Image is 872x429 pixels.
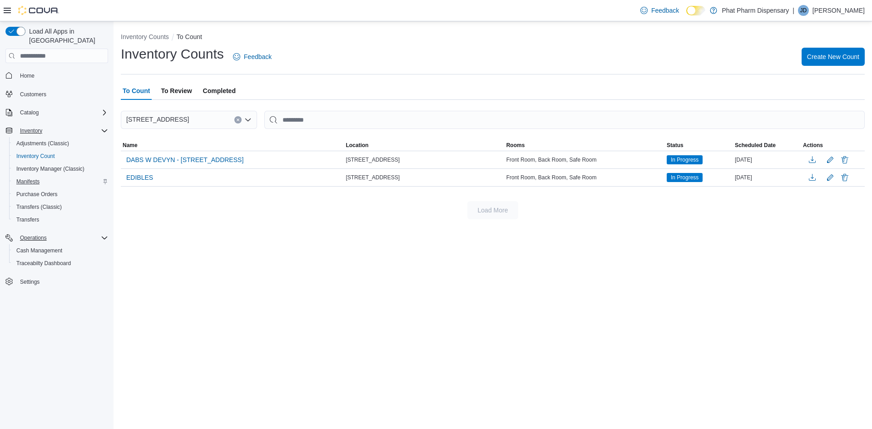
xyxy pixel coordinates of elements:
span: Transfers (Classic) [16,203,62,211]
span: Inventory Count [13,151,108,162]
button: Operations [16,232,50,243]
span: Create New Count [807,52,859,61]
span: Manifests [16,178,40,185]
span: Completed [203,82,236,100]
input: This is a search bar. After typing your query, hit enter to filter the results lower in the page. [264,111,865,129]
span: To Review [161,82,192,100]
p: Phat Pharm Dispensary [722,5,789,16]
button: Inventory Manager (Classic) [9,163,112,175]
a: Customers [16,89,50,100]
button: Manifests [9,175,112,188]
button: Catalog [2,106,112,119]
span: [STREET_ADDRESS] [126,114,189,125]
button: Status [665,140,733,151]
span: In Progress [671,173,699,182]
span: Catalog [16,107,108,118]
button: Transfers [9,213,112,226]
span: Transfers [16,216,39,223]
img: Cova [18,6,59,15]
div: Front Room, Back Room, Safe Room [505,154,665,165]
span: Inventory Count [16,153,55,160]
button: Cash Management [9,244,112,257]
span: Manifests [13,176,108,187]
p: [PERSON_NAME] [813,5,865,16]
button: Location [344,140,504,151]
span: Cash Management [13,245,108,256]
button: Catalog [16,107,42,118]
button: To Count [177,33,202,40]
a: Inventory Count [13,151,59,162]
button: Home [2,69,112,82]
div: [DATE] [733,154,801,165]
button: Inventory Counts [121,33,169,40]
a: Traceabilty Dashboard [13,258,74,269]
span: Settings [16,276,108,287]
span: Load More [478,206,508,215]
button: Inventory Count [9,150,112,163]
span: Rooms [506,142,525,149]
span: To Count [123,82,150,100]
input: Dark Mode [686,6,705,15]
p: | [793,5,794,16]
button: Traceabilty Dashboard [9,257,112,270]
span: [STREET_ADDRESS] [346,156,400,163]
button: EDIBLES [123,171,157,184]
span: Catalog [20,109,39,116]
span: Inventory [20,127,42,134]
span: In Progress [667,173,703,182]
a: Cash Management [13,245,66,256]
span: [STREET_ADDRESS] [346,174,400,181]
span: Customers [16,89,108,100]
a: Purchase Orders [13,189,61,200]
a: Feedback [637,1,683,20]
a: Transfers [13,214,43,225]
button: Delete [839,172,850,183]
span: Adjustments (Classic) [16,140,69,147]
button: Edit count details [825,153,836,167]
span: Traceabilty Dashboard [16,260,71,267]
span: Operations [20,234,47,242]
span: Load All Apps in [GEOGRAPHIC_DATA] [25,27,108,45]
span: Inventory [16,125,108,136]
span: Status [667,142,684,149]
button: Clear input [234,116,242,123]
span: EDIBLES [126,173,153,182]
span: Customers [20,91,46,98]
button: Purchase Orders [9,188,112,201]
span: Settings [20,278,40,286]
span: JD [800,5,807,16]
a: Adjustments (Classic) [13,138,73,149]
span: Home [16,69,108,81]
nav: An example of EuiBreadcrumbs [121,32,865,43]
button: Scheduled Date [733,140,801,151]
button: Delete [839,154,850,165]
button: Rooms [505,140,665,151]
span: Cash Management [16,247,62,254]
a: Settings [16,276,43,287]
button: Operations [2,232,112,244]
span: DABS W DEVYN - [STREET_ADDRESS] [126,155,243,164]
button: Load More [467,201,518,219]
button: Adjustments (Classic) [9,137,112,150]
button: Inventory [16,125,46,136]
button: Open list of options [244,116,252,123]
span: Feedback [244,52,272,61]
span: Actions [803,142,823,149]
a: Inventory Manager (Classic) [13,163,88,174]
span: Inventory Manager (Classic) [16,165,84,173]
button: Transfers (Classic) [9,201,112,213]
span: Purchase Orders [13,189,108,200]
span: Traceabilty Dashboard [13,258,108,269]
button: Settings [2,275,112,288]
div: Jordan Dill [798,5,809,16]
a: Manifests [13,176,43,187]
button: Create New Count [802,48,865,66]
span: Operations [16,232,108,243]
span: Feedback [651,6,679,15]
span: In Progress [671,156,699,164]
button: DABS W DEVYN - [STREET_ADDRESS] [123,153,247,167]
span: Transfers (Classic) [13,202,108,212]
span: Transfers [13,214,108,225]
div: Front Room, Back Room, Safe Room [505,172,665,183]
